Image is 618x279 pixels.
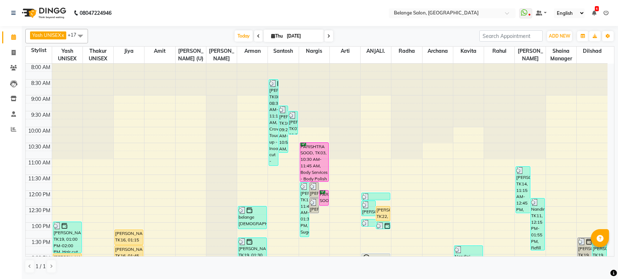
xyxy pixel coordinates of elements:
div: [PERSON_NAME], TK19, 01:30 PM-02:15 PM, Hair cut - Hair cut (M) [238,238,266,261]
span: Arman [237,47,268,56]
span: dilshad [577,47,608,56]
span: Kavita [453,47,484,56]
div: [PERSON_NAME], TK07, 09:30 AM-10:15 AM, Hair cut - Hair cut (M) (₹400) [289,111,298,134]
span: 1 / 1 [35,263,46,270]
iframe: chat widget [588,250,611,272]
div: [PERSON_NAME], TK17, 12:15 PM-12:45 PM, Chocolate wax - Any One (Full Arms/Half legs/Half back/Ha... [310,198,319,213]
span: Amit [144,47,175,56]
div: Nandini, TK11, 12:15 PM-01:55 PM, Refill + Gel Polish (₹1200),Gel Polish (Hands/feet) (₹600) [531,198,545,250]
span: [PERSON_NAME] [206,47,237,63]
button: ADD NEW [547,31,572,41]
div: [PERSON_NAME], TK08, 08:30 AM-11:15 AM, Crown Touch up - Inoa,Hair cut - Hair cut (M) (₹400) [269,80,278,166]
span: Arti [330,47,360,56]
div: [PERSON_NAME], TK23, 12:20 PM-12:50 PM, Mens - Underarms (Chocolate) (₹350) [362,201,375,216]
span: Yash UNISEX [32,32,61,38]
div: 9:30 AM [30,111,52,119]
div: 10:00 AM [27,127,52,135]
span: +17 [68,32,82,38]
div: 12:30 PM [27,207,52,214]
div: 8:00 AM [30,64,52,71]
span: Yash UNISEX [52,47,83,63]
div: [PERSON_NAME], TK19, 01:30 PM-02:30 PM, Creative Hair cut [578,238,592,269]
span: ANJALI. [361,47,391,56]
input: 2025-09-04 [285,31,321,42]
a: 6 [592,10,596,16]
div: belange [DEMOGRAPHIC_DATA], TK25, 12:30 PM-01:15 PM, Shaving (₹250) [238,206,266,229]
span: Thu [269,33,285,39]
div: [PERSON_NAME], TK13, 02:00 PM-02:30 PM, Hair cut - Hair cut (M) [53,254,81,269]
span: ADD NEW [549,33,570,39]
span: 6 [595,6,599,11]
span: [PERSON_NAME] [515,47,545,63]
span: Radha [391,47,422,56]
div: 11:30 AM [27,175,52,183]
span: Nargis [299,47,329,56]
div: 10:30 AM [27,143,52,151]
div: [PERSON_NAME], TK14, 11:15 AM-12:45 PM, Chrome Gel Polish,Nails - Regular Nail Paint (Feet/Hands)... [516,167,530,213]
div: 9:00 AM [30,95,52,103]
div: 1:00 PM [30,223,52,230]
div: 2:00 PM [30,254,52,262]
div: 11:00 AM [27,159,52,167]
span: Archana [422,47,453,56]
a: x [61,32,64,38]
div: PARISHTRA SOOD, TK26, 12:00 PM-12:30 PM, Body Services - Body Polish [319,190,328,205]
img: logo [18,3,68,23]
div: Nandini, TK11, 12:55 PM-01:10 PM, Threading - Any one (Eyebrow/Upperlip/lowerlip/chin) (₹80) [362,219,375,226]
div: Nandini, TK11, 01:45 PM-02:45 PM, Pedicure - Classic (only cleaning,scrubing) [454,246,483,276]
div: PARISHTRA SOOD, TK03, 10:30 AM-11:45 AM, Body Services - Body Polish [300,143,328,181]
span: Thakur UNISEX [83,47,113,63]
div: [PERSON_NAME], TK16, 01:15 PM-01:45 PM, Global Colour (Inoa) - Touch up (upto 1 inches) [115,230,143,245]
div: 8:30 AM [30,80,52,87]
div: BELANGE [DEMOGRAPHIC_DATA] [DEMOGRAPHIC_DATA], TK24, 01:00 PM-01:15 PM, Threading - Any one (Eyeb... [376,222,390,229]
div: [PERSON_NAME], TK19, 01:00 PM-02:00 PM, Hair cut (Wash + Blow dry) [53,222,81,253]
div: 1:30 PM [30,239,52,246]
span: Jiya [114,47,144,56]
input: Search Appointment [479,30,543,42]
div: [PERSON_NAME], TK22, 12:30 PM-01:00 PM, Underarms - Chocolate [376,206,390,221]
div: 12:00 PM [27,191,52,198]
span: Shaina manager [546,47,576,63]
div: [PERSON_NAME], TK17, 11:45 AM-01:30 PM, Sugar Wax - Any one( Full legs/full back/full front) (₹60... [300,183,309,237]
div: [PERSON_NAME], TK17, 11:45 AM-12:15 PM, Chocolate wax - Half Arms [310,183,319,197]
div: [PERSON_NAME], TK10, 09:20 AM-10:50 AM, Hair cut - Hair cut (M) (₹400),[PERSON_NAME] Styling (₹300) [279,106,288,153]
span: Rahul [484,47,514,56]
div: [PERSON_NAME], TK20, 12:05 PM-12:20 PM, Threading - Any one (Eyebrow/Upperlip/lowerlip/chin) (₹80) [362,193,390,200]
div: [PERSON_NAME], TK15, 02:00 PM-02:45 PM, Cleanup - O3+ Clean up [362,254,390,276]
span: [PERSON_NAME] (U) [176,47,206,63]
span: Santosh [268,47,298,56]
b: 08047224946 [80,3,112,23]
div: Stylist [26,47,52,54]
span: Today [235,30,253,42]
